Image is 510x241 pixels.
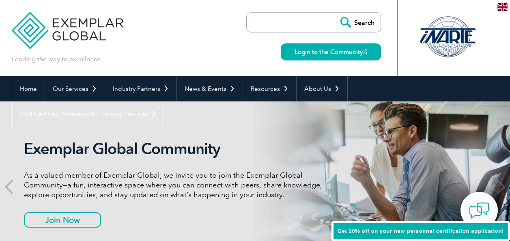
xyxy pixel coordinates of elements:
a: Join Now [24,212,101,228]
img: open_square.png [363,49,367,54]
a: About Us [297,76,347,101]
img: en [497,3,508,11]
span: Get 20% off on your new personnel certification application! [338,228,504,234]
a: News & Events [177,76,243,101]
p: As a valued member of Exemplar Global, we invite you to join the Exemplar Global Community—a fun,... [24,170,328,200]
input: Search [336,13,381,32]
a: Industry Partners [105,76,176,101]
a: Login to the Community [281,43,381,60]
a: Find Certified Professional / Training Provider [12,101,164,127]
a: Resources [243,76,296,101]
p: Leading the way to excellence [12,55,101,64]
img: contact-chat.png [469,200,489,221]
a: Our Services [45,76,105,101]
h2: Exemplar Global Community [24,140,328,158]
a: Home [12,76,45,101]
